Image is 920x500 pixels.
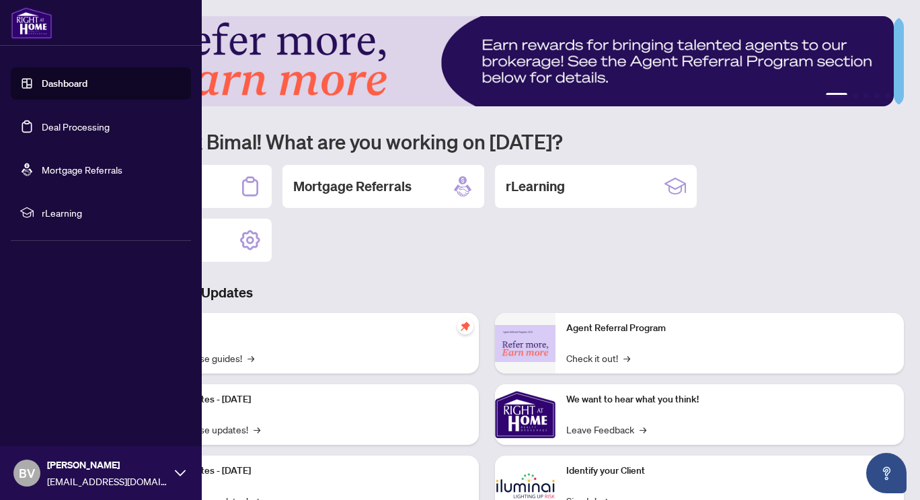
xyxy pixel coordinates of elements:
p: Self-Help [141,321,468,336]
button: Open asap [866,453,907,493]
a: Deal Processing [42,120,110,133]
button: 2 [853,93,858,98]
img: Agent Referral Program [495,325,555,362]
img: logo [11,7,52,39]
span: pushpin [457,318,473,334]
span: → [623,351,630,365]
a: Leave Feedback→ [566,422,646,437]
a: Mortgage Referrals [42,164,122,176]
h3: Brokerage & Industry Updates [70,283,904,302]
span: [EMAIL_ADDRESS][DOMAIN_NAME] [47,474,168,489]
p: Platform Updates - [DATE] [141,464,468,478]
button: 3 [864,93,869,98]
p: Platform Updates - [DATE] [141,392,468,407]
span: [PERSON_NAME] [47,458,168,472]
span: → [640,422,646,437]
button: 5 [885,93,890,98]
img: Slide 0 [70,16,894,106]
img: We want to hear what you think! [495,384,555,445]
span: → [254,422,260,437]
a: Dashboard [42,77,87,90]
span: rLearning [42,205,182,220]
button: 1 [826,93,847,98]
p: Agent Referral Program [566,321,893,336]
span: BV [19,464,35,483]
a: Check it out!→ [566,351,630,365]
h2: rLearning [506,177,565,196]
p: Identify your Client [566,464,893,478]
h1: Welcome back Bimal! What are you working on [DATE]? [70,129,904,154]
span: → [247,351,254,365]
p: We want to hear what you think! [566,392,893,407]
button: 4 [874,93,880,98]
h2: Mortgage Referrals [293,177,412,196]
